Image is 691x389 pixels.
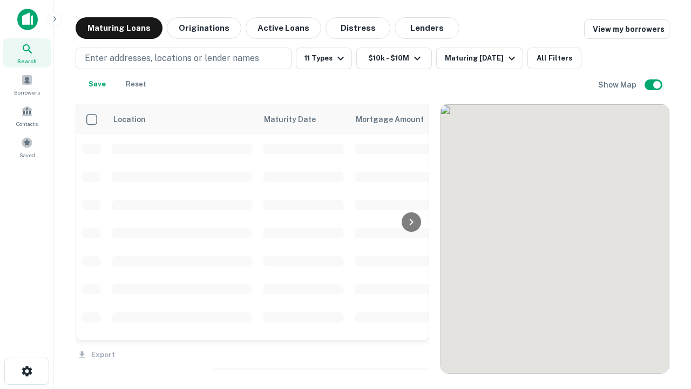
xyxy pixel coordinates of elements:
p: Enter addresses, locations or lender names [85,52,259,65]
a: Search [3,38,51,68]
th: Mortgage Amount [349,104,468,135]
button: Active Loans [246,17,321,39]
span: Saved [19,151,35,159]
button: All Filters [527,48,581,69]
button: Maturing Loans [76,17,162,39]
div: Maturing [DATE] [445,52,518,65]
div: 0 0 [441,104,669,373]
h6: Show Map [598,79,638,91]
button: Distress [326,17,390,39]
button: Enter addresses, locations or lender names [76,48,292,69]
th: Maturity Date [258,104,349,135]
span: Search [17,57,37,65]
button: Reset [119,73,153,95]
span: Mortgage Amount [356,113,438,126]
button: $10k - $10M [356,48,432,69]
a: Saved [3,132,51,162]
a: Borrowers [3,70,51,99]
button: Lenders [395,17,459,39]
a: View my borrowers [584,19,669,39]
span: Location [113,113,146,126]
iframe: Chat Widget [637,303,691,354]
span: Contacts [16,119,38,128]
button: Originations [167,17,241,39]
span: Maturity Date [264,113,330,126]
img: capitalize-icon.png [17,9,38,30]
button: Maturing [DATE] [436,48,523,69]
span: Borrowers [14,88,40,97]
th: Location [106,104,258,135]
button: 11 Types [296,48,352,69]
button: Save your search to get updates of matches that match your search criteria. [80,73,114,95]
a: Contacts [3,101,51,130]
